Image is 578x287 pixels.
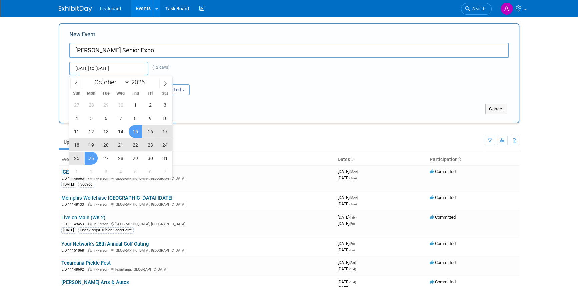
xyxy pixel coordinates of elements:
[359,169,360,174] span: -
[427,154,519,165] th: Participation
[85,165,98,178] span: November 2, 2026
[85,152,98,165] span: October 26, 2026
[69,62,148,75] input: Start Date - End Date
[78,227,134,233] div: Check reqst sub on SharePoint
[430,195,456,200] span: Committed
[338,195,360,200] span: [DATE]
[93,248,110,253] span: In-Person
[359,195,360,200] span: -
[349,176,357,180] span: (Tue)
[113,91,128,96] span: Wed
[69,75,134,84] div: Attendance / Format:
[114,125,127,138] span: October 14, 2026
[430,241,456,246] span: Committed
[62,177,87,180] span: EID: 11148063
[69,31,95,41] label: New Event
[430,260,456,265] span: Committed
[62,249,87,252] span: EID: 11151068
[158,152,171,165] span: October 31, 2026
[88,267,92,271] img: In-Person Event
[143,112,157,125] span: October 9, 2026
[158,165,171,178] span: November 7, 2026
[430,214,456,220] span: Committed
[356,214,357,220] span: -
[349,261,356,265] span: (Sat)
[61,279,129,285] a: [PERSON_NAME] Arts & Autos
[143,138,157,151] span: October 23, 2026
[62,268,87,271] span: EID: 11148692
[85,112,98,125] span: October 5, 2026
[158,112,171,125] span: October 10, 2026
[338,260,358,265] span: [DATE]
[430,279,456,284] span: Committed
[99,112,112,125] span: October 6, 2026
[349,216,355,219] span: (Fri)
[88,222,92,225] img: In-Person Event
[99,165,112,178] span: November 3, 2026
[100,6,121,11] span: Leafguard
[61,266,332,272] div: Texarkana, [GEOGRAPHIC_DATA]
[349,280,356,284] span: (Sat)
[99,91,113,96] span: Tue
[458,157,461,162] a: Sort by Participation Type
[338,214,357,220] span: [DATE]
[129,125,142,138] span: October 15, 2026
[85,98,98,111] span: September 28, 2026
[62,222,87,226] span: EID: 11149453
[158,138,171,151] span: October 24, 2026
[129,165,142,178] span: November 5, 2026
[61,247,332,253] div: [GEOGRAPHIC_DATA], [GEOGRAPHIC_DATA]
[62,203,87,206] span: EID: 11148133
[338,221,355,226] span: [DATE]
[349,242,355,246] span: (Fri)
[69,43,509,58] input: Name of Trade Show / Conference
[88,202,92,206] img: In-Person Event
[114,165,127,178] span: November 4, 2026
[148,65,169,70] span: (12 days)
[85,138,98,151] span: October 19, 2026
[461,3,492,15] a: Search
[338,247,355,252] span: [DATE]
[144,75,209,84] div: Participation:
[114,152,127,165] span: October 28, 2026
[357,260,358,265] span: -
[335,154,427,165] th: Dates
[61,182,76,188] div: [DATE]
[430,169,456,174] span: Committed
[70,125,83,138] span: October 11, 2026
[70,98,83,111] span: September 27, 2026
[158,98,171,111] span: October 3, 2026
[84,91,99,96] span: Mon
[128,91,143,96] span: Thu
[357,279,358,284] span: -
[61,227,76,233] div: [DATE]
[143,91,158,96] span: Fri
[338,175,357,180] span: [DATE]
[143,165,157,178] span: November 6, 2026
[143,98,157,111] span: October 2, 2026
[349,222,355,226] span: (Fri)
[158,91,172,96] span: Sat
[70,112,83,125] span: October 4, 2026
[93,202,110,207] span: In-Person
[129,152,142,165] span: October 29, 2026
[349,196,358,200] span: (Mon)
[78,182,94,188] div: 300966
[93,267,110,272] span: In-Person
[356,241,357,246] span: -
[61,169,109,175] a: [GEOGRAPHIC_DATA]
[470,6,485,11] span: Search
[338,169,360,174] span: [DATE]
[349,248,355,252] span: (Fri)
[129,98,142,111] span: October 1, 2026
[350,157,353,162] a: Sort by Start Date
[143,125,157,138] span: October 16, 2026
[99,98,112,111] span: September 29, 2026
[61,214,105,221] a: Live on Main (WK 2)
[70,165,83,178] span: November 1, 2026
[70,138,83,151] span: October 18, 2026
[61,175,332,181] div: [GEOGRAPHIC_DATA], [GEOGRAPHIC_DATA]
[129,138,142,151] span: October 22, 2026
[338,201,357,206] span: [DATE]
[70,152,83,165] span: October 25, 2026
